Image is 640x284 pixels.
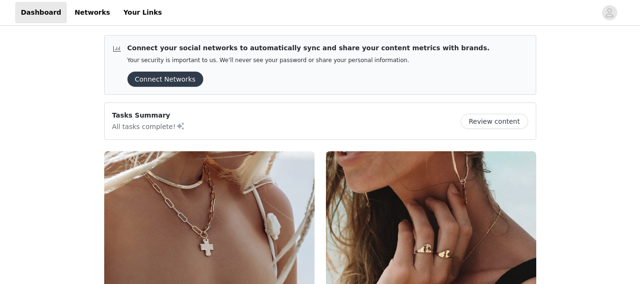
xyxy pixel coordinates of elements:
a: Dashboard [15,2,67,23]
button: Review content [460,114,528,129]
p: Connect your social networks to automatically sync and share your content metrics with brands. [127,43,490,53]
p: Your security is important to us. We’ll never see your password or share your personal information. [127,57,490,64]
p: Tasks Summary [112,110,185,120]
button: Connect Networks [127,72,203,87]
a: Networks [69,2,116,23]
a: Your Links [117,2,168,23]
p: All tasks complete! [112,120,185,132]
div: avatar [605,5,614,20]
